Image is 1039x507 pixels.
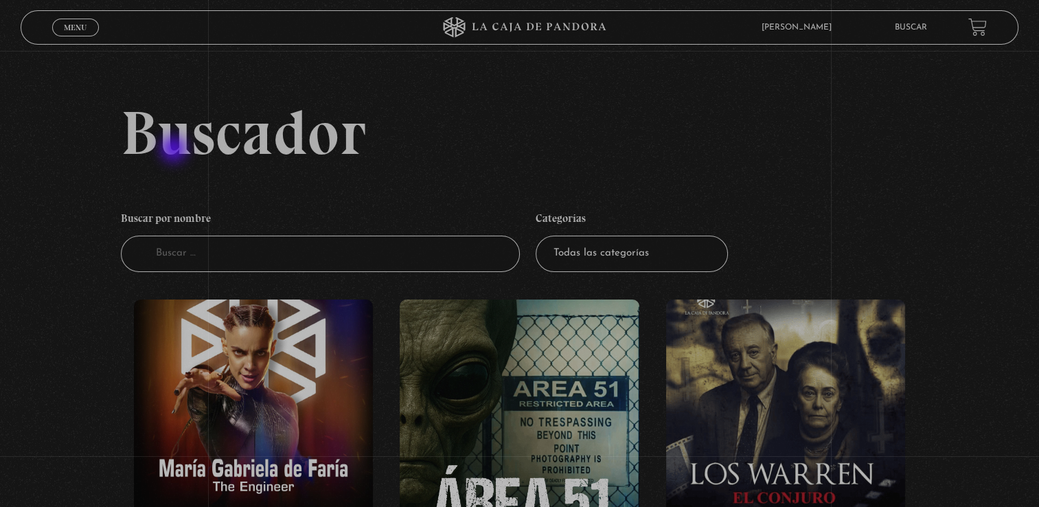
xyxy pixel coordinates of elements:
a: Buscar [895,23,927,32]
h4: Categorías [536,205,728,236]
h2: Buscador [121,102,1018,164]
h4: Buscar por nombre [121,205,520,236]
span: Menu [64,23,87,32]
span: [PERSON_NAME] [755,23,845,32]
a: View your shopping cart [968,18,987,36]
span: Cerrar [59,35,91,45]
